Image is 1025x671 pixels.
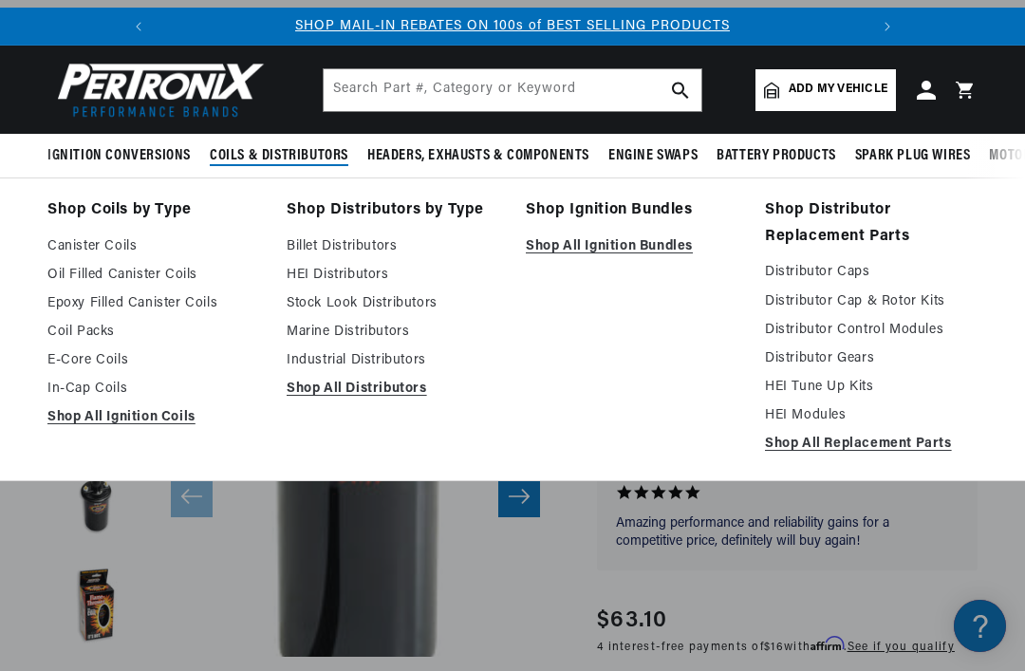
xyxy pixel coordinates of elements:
a: HEI Modules [765,404,978,427]
button: Slide right [498,475,540,517]
button: Contact Us [19,508,361,541]
span: $63.10 [597,604,668,638]
a: E-Core Coils [47,349,260,372]
a: Distributor Caps [765,261,978,284]
a: Stock Look Distributors [287,292,499,315]
div: Announcement [158,16,868,37]
a: Industrial Distributors [287,349,499,372]
a: Oil Filled Canister Coils [47,264,260,287]
summary: Headers, Exhausts & Components [358,134,599,178]
summary: Battery Products [707,134,846,178]
span: Engine Swaps [608,146,698,166]
span: Battery Products [717,146,836,166]
a: HEI Tune Up Kits [765,376,978,399]
button: Slide left [171,475,213,517]
a: Shop All Ignition Bundles [526,235,738,258]
a: Shipping FAQs [19,318,361,347]
a: Orders FAQ [19,396,361,425]
button: Translation missing: en.sections.announcements.previous_announcement [120,8,158,46]
a: Shop All Ignition Coils [47,406,260,429]
a: In-Cap Coils [47,378,260,401]
summary: Coils & Distributors [200,134,358,178]
a: Epoxy Filled Canister Coils [47,292,260,315]
div: 1 of 2 [158,16,868,37]
a: Add my vehicle [755,69,896,111]
a: Coil Packs [47,321,260,344]
summary: Ignition Conversions [47,134,200,178]
span: Affirm [811,637,844,651]
a: Distributor Control Modules [765,319,978,342]
span: Ignition Conversions [47,146,191,166]
button: Translation missing: en.sections.announcements.next_announcement [868,8,906,46]
a: Shop All Replacement Parts [765,433,978,456]
p: 4 interest-free payments of with . [597,638,955,656]
div: Payment, Pricing, and Promotions [19,445,361,463]
a: Canister Coils [47,235,260,258]
a: SHOP MAIL-IN REBATES ON 100s of BEST SELLING PRODUCTS [295,19,730,33]
a: Marine Distributors [287,321,499,344]
summary: Spark Plug Wires [846,134,980,178]
a: Shop Distributors by Type [287,197,499,224]
button: Load image 4 in gallery view [47,563,142,658]
span: Add my vehicle [789,81,887,99]
a: Shop Distributor Replacement Parts [765,197,978,250]
div: JBA Performance Exhaust [19,210,361,228]
p: Amazing performance and reliability gains for a competitive price, definitely will buy again! [616,514,959,551]
a: Shop Ignition Bundles [526,197,738,224]
a: Payment, Pricing, and Promotions FAQ [19,475,361,504]
button: Load image 3 in gallery view [47,458,142,553]
input: Search Part #, Category or Keyword [324,69,701,111]
a: Distributor Gears [765,347,978,370]
a: HEI Distributors [287,264,499,287]
a: POWERED BY ENCHANT [261,547,365,565]
div: Orders [19,366,361,384]
summary: Engine Swaps [599,134,707,178]
span: $16 [764,642,784,653]
a: Billet Distributors [287,235,499,258]
a: Shop Coils by Type [47,197,260,224]
a: FAQs [19,240,361,270]
span: Spark Plug Wires [855,146,971,166]
img: Pertronix [47,57,266,122]
div: Ignition Products [19,132,361,150]
span: Headers, Exhausts & Components [367,146,589,166]
button: search button [660,69,701,111]
a: See if you qualify - Learn more about Affirm Financing (opens in modal) [848,642,955,653]
span: Coils & Distributors [210,146,348,166]
a: Shop All Distributors [287,378,499,401]
div: Shipping [19,289,361,307]
a: Distributor Cap & Rotor Kits [765,290,978,313]
a: FAQ [19,161,361,191]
